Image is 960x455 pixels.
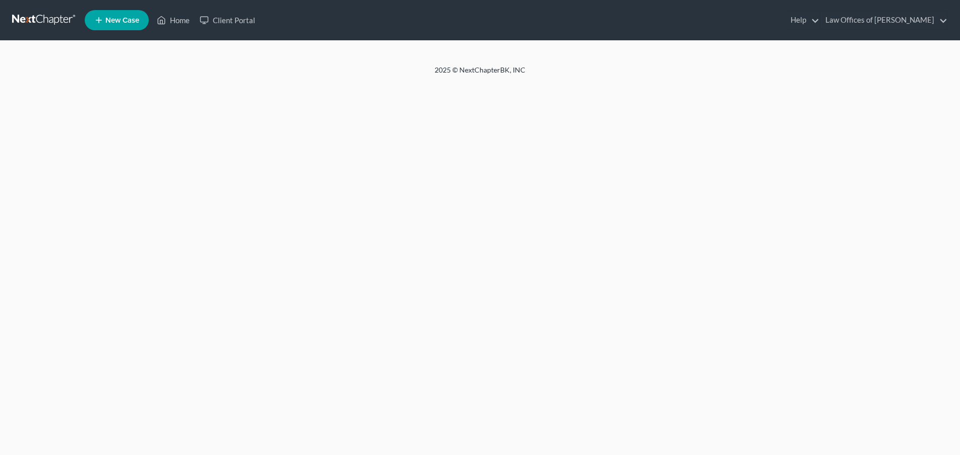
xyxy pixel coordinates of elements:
[193,65,767,83] div: 2025 © NextChapterBK, INC
[820,11,947,29] a: Law Offices of [PERSON_NAME]
[85,10,149,30] new-legal-case-button: New Case
[152,11,195,29] a: Home
[786,11,819,29] a: Help
[195,11,260,29] a: Client Portal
